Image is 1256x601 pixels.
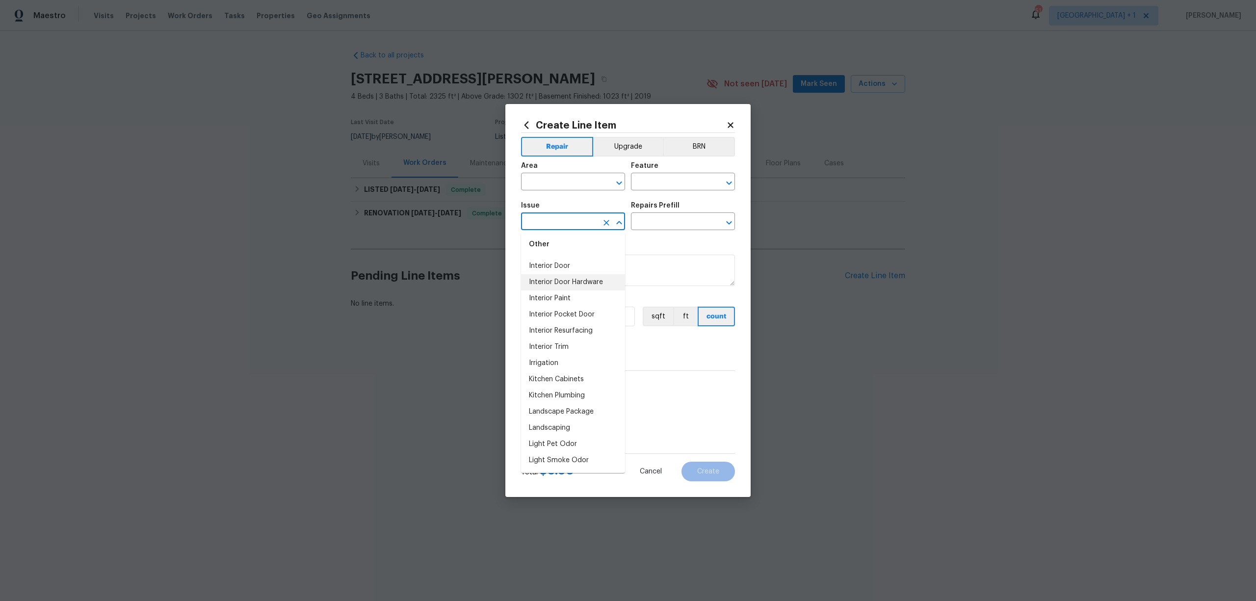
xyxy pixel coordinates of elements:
[631,202,680,209] h5: Repairs Prefill
[643,307,673,326] button: sqft
[640,468,662,475] span: Cancel
[521,469,625,485] li: Mailbox
[612,216,626,230] button: Close
[612,176,626,190] button: Open
[521,371,625,388] li: Kitchen Cabinets
[521,355,625,371] li: Irrigation
[521,307,625,323] li: Interior Pocket Door
[521,404,625,420] li: Landscape Package
[624,462,678,481] button: Cancel
[593,137,663,157] button: Upgrade
[698,307,735,326] button: count
[521,420,625,436] li: Landscaping
[521,388,625,404] li: Kitchen Plumbing
[631,162,658,169] h5: Feature
[521,452,625,469] li: Light Smoke Odor
[521,202,540,209] h5: Issue
[521,137,593,157] button: Repair
[663,137,735,157] button: BRN
[521,162,538,169] h5: Area
[722,216,736,230] button: Open
[600,216,613,230] button: Clear
[521,436,625,452] li: Light Pet Odor
[521,120,726,131] h2: Create Line Item
[697,468,719,475] span: Create
[521,290,625,307] li: Interior Paint
[521,323,625,339] li: Interior Resurfacing
[521,258,625,274] li: Interior Door
[673,307,698,326] button: ft
[521,233,625,256] div: Other
[521,339,625,355] li: Interior Trim
[681,462,735,481] button: Create
[521,274,625,290] li: Interior Door Hardware
[722,176,736,190] button: Open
